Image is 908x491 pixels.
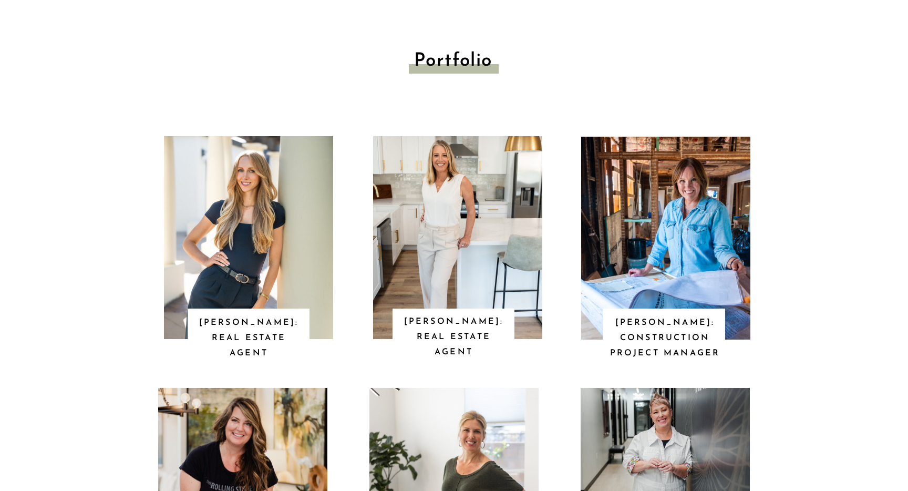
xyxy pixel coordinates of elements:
[398,314,509,360] p: [PERSON_NAME]: real estate agent
[610,315,720,361] p: [PERSON_NAME]: Construction Project Manager
[398,314,509,360] a: [PERSON_NAME]:real estateagent
[193,315,304,361] a: [PERSON_NAME]:real estateagent
[414,48,497,71] h1: Portfolio
[610,315,720,361] a: [PERSON_NAME]:Construction Project Manager
[193,315,304,361] p: [PERSON_NAME]: real estate agent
